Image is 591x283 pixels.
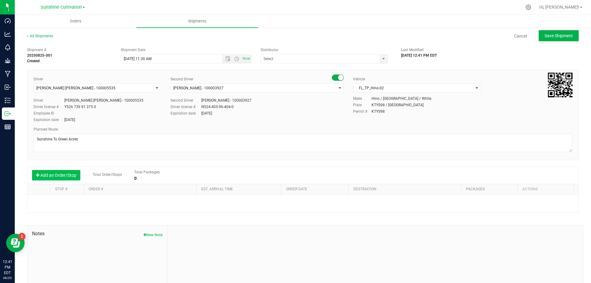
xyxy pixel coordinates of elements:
[353,84,473,92] span: FL_TP_Hino-02
[64,98,143,103] div: [PERSON_NAME] [PERSON_NAME] - 100005535
[171,98,201,103] label: Second Driver
[3,259,12,276] p: 12:41 PM EDT
[41,5,82,10] span: Sunshine Cultivation
[32,170,80,180] button: Add an Order/Stop
[353,187,376,191] a: Destination
[372,96,431,101] div: Hino / [GEOGRAPHIC_DATA] / White
[5,58,11,64] inline-svg: Grow
[466,187,485,191] a: Packages
[539,5,579,10] span: Hi, [PERSON_NAME]!
[34,117,64,123] label: Expiration date
[15,15,136,28] a: Orders
[5,71,11,77] inline-svg: Manufacturing
[143,232,163,238] button: New Note
[27,47,111,53] span: Shipment #
[173,86,223,90] span: [PERSON_NAME] - 100003927
[5,124,11,130] inline-svg: Reports
[525,4,532,10] div: Manage settings
[353,109,372,114] label: Permit #
[201,104,234,110] div: N524-405-96-404-0
[171,104,201,110] label: Driver license #
[261,47,278,53] label: Distributor
[5,111,11,117] inline-svg: Outbound
[401,53,437,58] strong: [DATE] 12:41 PM EDT
[34,111,64,116] label: Employee ID
[34,76,43,82] label: Driver
[121,47,145,53] label: Shipment Date
[34,127,58,131] span: Planned Route
[548,73,573,97] img: Scan me!
[5,44,11,51] inline-svg: Monitoring
[372,109,385,114] div: KTYS98
[201,98,251,103] div: [PERSON_NAME] - 100003927
[353,76,365,82] label: Vehicle
[18,233,26,240] iframe: Resource center unread badge
[5,31,11,37] inline-svg: Analytics
[32,230,163,237] span: Notes
[36,86,115,90] span: [PERSON_NAME] [PERSON_NAME] - 100005535
[231,56,242,61] span: Open the time view
[136,15,258,28] a: Shipments
[55,187,67,191] a: Stop #
[545,33,573,38] span: Save Shipment
[353,102,372,108] label: Plate
[27,34,53,38] a: All Shipments
[539,30,579,41] button: Save Shipment
[5,84,11,90] inline-svg: Inbound
[517,184,574,195] th: Actions
[223,56,233,61] span: Open the date view
[473,84,480,92] span: select
[34,104,64,110] label: Driver license #
[27,59,40,63] strong: Created
[201,111,212,116] div: [DATE]
[27,53,52,58] strong: 20250825-001
[93,172,122,177] span: Total Order/Stops
[34,98,64,103] label: Driver
[153,84,161,92] span: select
[353,96,372,101] label: Make
[171,76,193,82] label: Second Driver
[64,117,75,123] div: [DATE]
[241,54,252,63] span: Set Current date
[64,104,96,110] div: Y526 739 91 375 0
[201,187,233,191] a: Est. arrival time
[89,187,103,191] a: Order #
[134,170,160,174] span: Total Packages
[180,18,215,24] span: Shipments
[3,276,12,280] p: 08/25
[380,55,388,63] span: select
[401,47,424,53] label: Last Modified
[5,97,11,103] inline-svg: Inventory
[261,55,376,63] input: Select
[62,18,90,24] span: Orders
[6,234,25,252] iframe: Resource center
[548,73,573,97] qrcode: 20250825-001
[372,102,424,108] div: KTYS98 / [GEOGRAPHIC_DATA]
[336,84,344,92] span: select
[5,18,11,24] inline-svg: Dashboard
[514,33,527,39] a: Cancel
[134,176,137,181] strong: 0
[286,187,307,191] a: Order date
[171,111,201,116] label: Expiration date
